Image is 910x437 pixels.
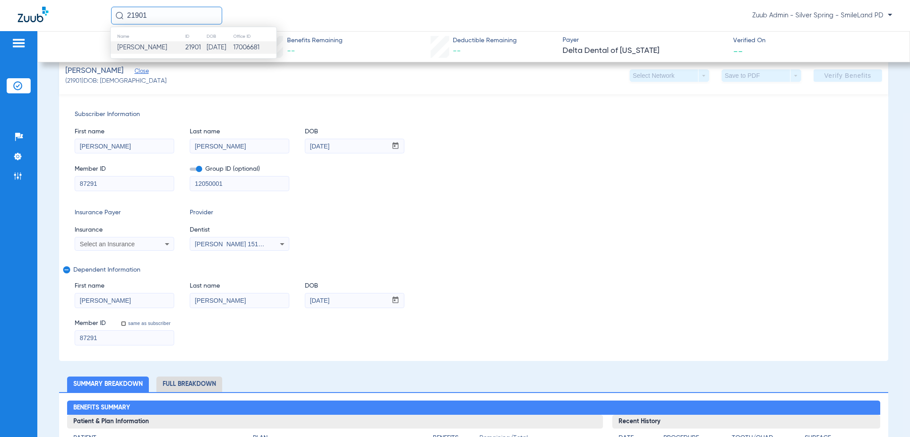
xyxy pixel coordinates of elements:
iframe: Chat Widget [866,394,910,437]
span: Dependent Information [73,266,871,273]
span: Last name [190,127,289,136]
span: -- [453,47,461,55]
span: DOB [305,281,404,291]
span: -- [287,47,295,55]
th: ID [185,32,206,41]
mat-icon: remove [63,266,68,277]
span: Benefits Remaining [287,36,343,45]
li: Summary Breakdown [67,377,149,392]
td: [DATE] [206,41,233,54]
span: Verified On [733,36,896,45]
span: First name [75,281,174,291]
input: Search for patients [111,7,222,24]
h3: Recent History [612,415,880,429]
span: DOB [305,127,404,136]
span: Subscriber Information [75,110,873,119]
th: Office ID [233,32,276,41]
span: First name [75,127,174,136]
td: 21901 [185,41,206,54]
span: [PERSON_NAME] [117,44,167,51]
span: Member ID [75,319,106,328]
img: hamburger-icon [12,38,26,48]
img: Search Icon [116,12,124,20]
span: Insurance Payer [75,208,174,217]
li: Full Breakdown [156,377,222,392]
span: Last name [190,281,289,291]
th: DOB [206,32,233,41]
button: Open calendar [387,293,404,308]
span: Close [135,68,143,76]
th: Name [111,32,185,41]
span: Payer [563,36,725,45]
span: Zuub Admin - Silver Spring - SmileLand PD [752,11,892,20]
span: Group ID (optional) [190,164,289,174]
span: Dentist [190,225,289,235]
span: (21901) DOB: [DEMOGRAPHIC_DATA] [65,76,167,86]
label: same as subscriber [127,320,171,326]
span: Provider [190,208,289,217]
img: Zuub Logo [18,7,48,22]
span: Insurance [75,225,174,235]
td: 17006681 [233,41,276,54]
span: -- [733,46,743,56]
span: Delta Dental of [US_STATE] [563,45,725,56]
span: Member ID [75,164,174,174]
h3: Patient & Plan Information [67,415,603,429]
span: Deductible Remaining [453,36,517,45]
span: [PERSON_NAME] [65,65,124,76]
span: Select an Insurance [80,241,135,248]
h2: Benefits Summary [67,401,881,415]
button: Open calendar [387,139,404,153]
span: [PERSON_NAME] 1518286731 [195,241,283,248]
